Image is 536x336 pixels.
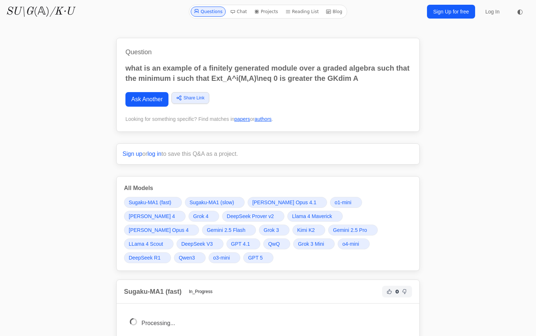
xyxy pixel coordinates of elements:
span: o1-mini [335,199,351,206]
a: Kimi K2 [292,225,325,236]
span: [PERSON_NAME] 4 [129,213,175,220]
span: GPT 5 [248,254,263,261]
a: Gemini 2.5 Pro [328,225,377,236]
a: Sugaku-MA1 (fast) [124,197,182,208]
a: [PERSON_NAME] Opus 4 [124,225,199,236]
span: DeepSeek Prover v2 [227,213,274,220]
a: Grok 3 Mini [293,238,335,249]
button: Helpful [385,287,394,296]
a: GPT 4.1 [226,238,261,249]
span: LLama 4 Scout [129,240,163,248]
span: Kimi K2 [297,226,315,234]
h2: Sugaku-MA1 (fast) [124,286,182,297]
span: DeepSeek V3 [181,240,213,248]
span: ◐ [517,8,523,15]
a: Llama 4 Maverick [287,211,343,222]
span: Sugaku-MA1 (fast) [129,199,171,206]
span: o4-mini [342,240,359,248]
a: [PERSON_NAME] Opus 4.1 [248,197,327,208]
a: Grok 4 [189,211,219,222]
a: papers [234,116,250,122]
span: Sugaku-MA1 (slow) [190,199,234,206]
a: QwQ [263,238,290,249]
span: QwQ [268,240,280,248]
a: Ask Another [125,92,168,107]
a: DeepSeek R1 [124,252,171,263]
a: Sign up [123,151,142,157]
h1: Question [125,47,411,57]
span: 0 [395,288,399,295]
a: Projects [251,7,281,17]
a: Grok 3 [259,225,290,236]
a: Gemini 2.5 Flash [202,225,256,236]
div: Looking for something specific? Find matches in or . [125,115,411,123]
p: what is an example of a finitely generated module over a graded algebra such that the minimum i s... [125,63,411,83]
a: o3-mini [209,252,241,263]
span: Share Link [183,95,204,101]
a: Chat [227,7,250,17]
a: DeepSeek Prover v2 [222,211,284,222]
a: [PERSON_NAME] 4 [124,211,186,222]
button: ◐ [513,4,527,19]
span: Qwen3 [179,254,195,261]
a: o4-mini [338,238,370,249]
a: Blog [323,7,345,17]
span: Grok 3 [264,226,279,234]
a: o1-mini [330,197,362,208]
span: [PERSON_NAME] Opus 4 [129,226,189,234]
a: SU\G(𝔸)/K·U [6,5,74,18]
a: Reading List [283,7,322,17]
span: o3-mini [213,254,230,261]
a: Qwen3 [174,252,205,263]
p: or to save this Q&A as a project. [123,150,413,158]
span: In_Progress [185,287,217,296]
span: Gemini 2.5 Pro [333,226,367,234]
span: Grok 3 Mini [298,240,324,248]
button: Not Helpful [400,287,409,296]
a: LLama 4 Scout [124,238,174,249]
a: Sign Up for free [427,5,475,19]
i: SU\G [6,6,34,17]
span: Gemini 2.5 Flash [207,226,245,234]
span: Processing... [141,320,175,326]
a: DeepSeek V3 [176,238,223,249]
a: Log In [481,5,504,18]
span: GPT 4.1 [231,240,250,248]
a: GPT 5 [243,252,273,263]
a: log in [148,151,162,157]
h3: All Models [124,184,412,193]
span: DeepSeek R1 [129,254,160,261]
a: Questions [191,7,226,17]
i: /K·U [50,6,74,17]
span: Grok 4 [193,213,209,220]
span: [PERSON_NAME] Opus 4.1 [252,199,316,206]
span: Llama 4 Maverick [292,213,332,220]
a: authors [255,116,272,122]
a: Sugaku-MA1 (slow) [185,197,245,208]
